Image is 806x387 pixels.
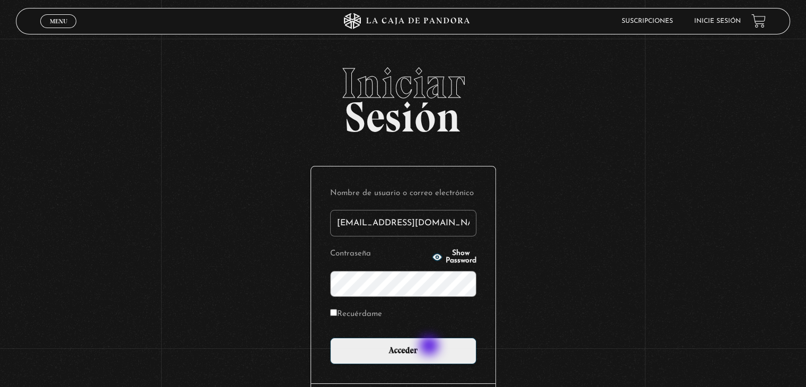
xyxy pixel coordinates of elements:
a: View your shopping cart [751,14,766,28]
button: Show Password [432,250,476,265]
label: Nombre de usuario o correo electrónico [330,186,476,202]
label: Contraseña [330,246,429,262]
input: Recuérdame [330,309,337,316]
span: Show Password [446,250,476,265]
span: Cerrar [46,27,71,34]
a: Suscripciones [622,18,673,24]
h2: Sesión [16,62,790,130]
span: Menu [50,18,67,24]
span: Iniciar [16,62,790,104]
label: Recuérdame [330,306,382,323]
a: Inicie sesión [694,18,741,24]
input: Acceder [330,338,476,364]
